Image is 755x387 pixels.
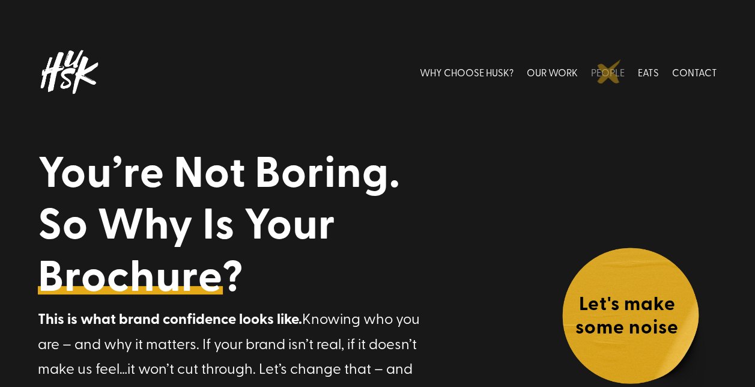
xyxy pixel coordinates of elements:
a: Brochure [38,248,223,300]
a: EATS [638,45,659,99]
a: PEOPLE [591,45,625,99]
a: WHY CHOOSE HUSK? [420,45,514,99]
h1: You’re Not Boring. So Why Is Your ? [38,144,431,306]
a: OUR WORK [527,45,578,99]
img: Husk logo [38,45,104,99]
strong: This is what brand confidence looks like. [38,308,302,329]
a: CONTACT [672,45,717,99]
h4: Let's make some noise [561,291,693,343]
